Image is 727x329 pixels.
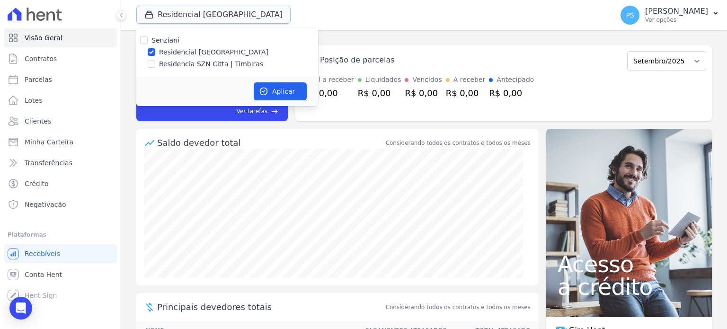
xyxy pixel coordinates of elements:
a: Clientes [4,112,117,131]
button: Residencial [GEOGRAPHIC_DATA] [136,6,291,24]
button: PS [PERSON_NAME] Ver opções [613,2,727,28]
a: Crédito [4,174,117,193]
span: Recebíveis [25,249,60,258]
a: Conta Hent [4,265,117,284]
span: Visão Geral [25,33,62,43]
p: [PERSON_NAME] [645,7,708,16]
div: Liquidados [365,75,401,85]
a: Minha Carteira [4,133,117,151]
span: Minha Carteira [25,137,73,147]
div: Antecipado [496,75,534,85]
div: R$ 0,00 [405,87,442,99]
div: Total a receber [305,75,354,85]
span: Ver tarefas [237,107,267,116]
div: Plataformas [8,229,113,240]
span: Contratos [25,54,57,63]
div: Vencidos [412,75,442,85]
div: Saldo devedor total [157,136,384,149]
a: Ver tarefas east [193,107,278,116]
button: Aplicar [254,82,307,100]
a: Recebíveis [4,244,117,263]
span: Acesso [558,253,700,276]
span: a crédito [558,276,700,298]
div: R$ 0,00 [489,87,534,99]
span: PS [626,12,634,18]
span: Lotes [25,96,43,105]
div: R$ 0,00 [446,87,486,99]
a: Parcelas [4,70,117,89]
label: Residencial [GEOGRAPHIC_DATA] [159,47,268,57]
div: R$ 0,00 [358,87,401,99]
span: Negativação [25,200,66,209]
div: Posição de parcelas [320,54,395,66]
label: Senziani [151,36,179,44]
a: Negativação [4,195,117,214]
p: Ver opções [645,16,708,24]
div: Open Intercom Messenger [9,297,32,320]
a: Contratos [4,49,117,68]
div: Considerando todos os contratos e todos os meses [386,139,531,147]
a: Transferências [4,153,117,172]
div: A receber [453,75,486,85]
span: Parcelas [25,75,52,84]
a: Visão Geral [4,28,117,47]
label: Residencia SZN Citta | Timbiras [159,59,263,69]
span: Principais devedores totais [157,301,384,313]
div: R$ 0,00 [305,87,354,99]
span: east [271,108,278,115]
span: Conta Hent [25,270,62,279]
span: Clientes [25,116,51,126]
span: Crédito [25,179,49,188]
a: Lotes [4,91,117,110]
span: Transferências [25,158,72,168]
span: Considerando todos os contratos e todos os meses [386,303,531,311]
